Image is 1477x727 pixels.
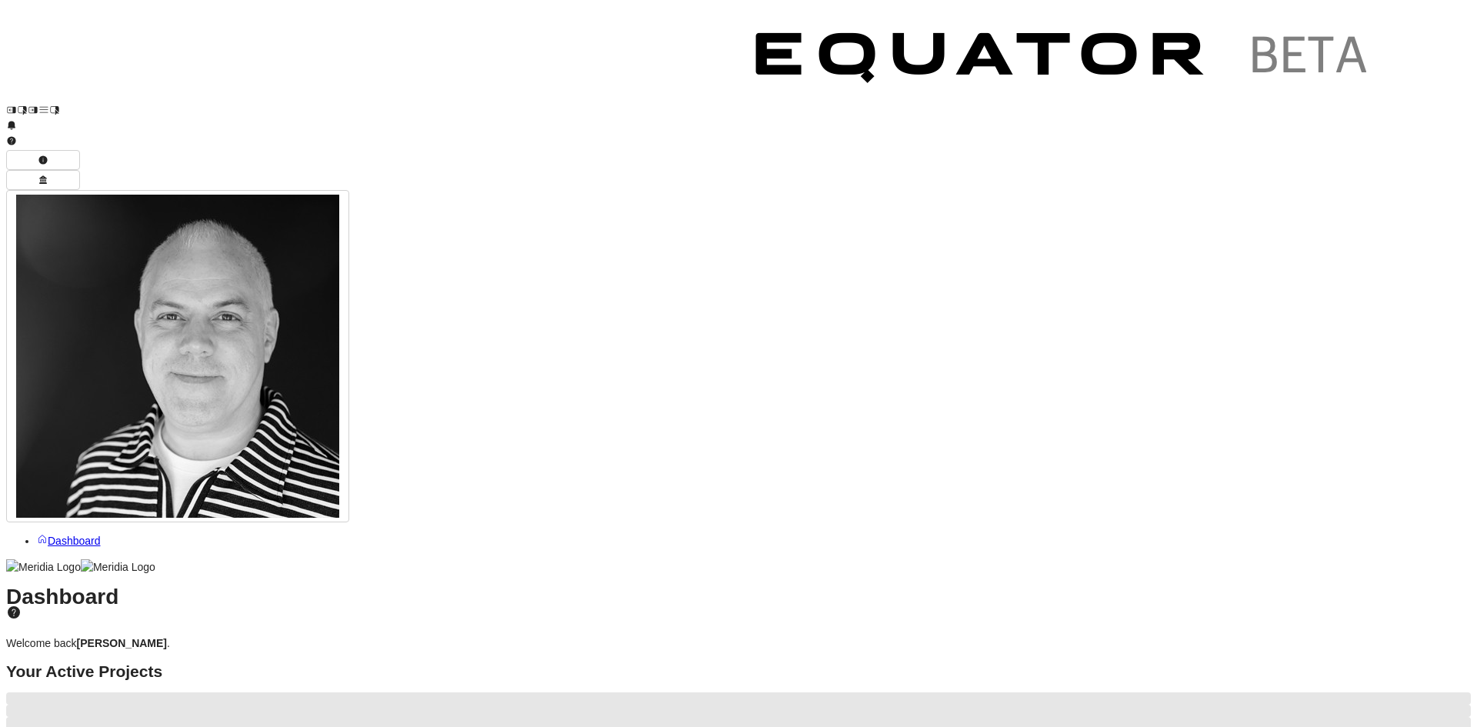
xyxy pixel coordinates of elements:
a: Dashboard [37,535,101,547]
p: Welcome back . [6,635,1471,651]
img: Meridia Logo [6,559,81,575]
strong: [PERSON_NAME] [77,637,167,649]
img: Profile Icon [16,195,339,518]
h1: Dashboard [6,589,1471,621]
span: Dashboard [48,535,101,547]
img: Customer Logo [729,6,1399,115]
img: Customer Logo [60,6,729,115]
h2: Your Active Projects [6,664,1471,679]
img: Meridia Logo [81,559,155,575]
